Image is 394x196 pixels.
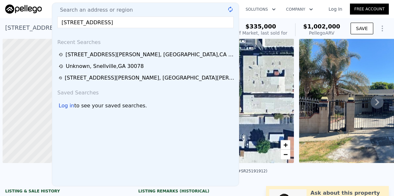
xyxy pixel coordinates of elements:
div: [STREET_ADDRESS][PERSON_NAME] , [GEOGRAPHIC_DATA] , CA 91335 [5,23,209,32]
span: Search an address or region [55,6,133,14]
img: Pellego [5,5,42,14]
div: Off Market, last sold for [234,30,287,36]
div: Listing Remarks (Historical) [138,189,256,194]
div: Unknown , Snellville , GA 30078 [66,62,144,70]
div: Pellego ARV [303,30,340,36]
a: Zoom out [281,150,290,159]
a: [STREET_ADDRESS][PERSON_NAME], [GEOGRAPHIC_DATA],CA 91335 [59,51,234,59]
a: Unknown, Snellville,GA 30078 [59,62,234,70]
a: Free Account [350,4,389,15]
span: $335,000 [246,23,276,30]
span: + [284,141,288,149]
div: [STREET_ADDRESS][PERSON_NAME] , [GEOGRAPHIC_DATA] , CA 91335 [65,51,234,59]
span: − [284,150,288,158]
button: Company [281,4,318,15]
button: Show Options [376,22,389,35]
span: $1,002,000 [303,23,340,30]
a: Log In [321,6,350,12]
a: Zoom in [281,140,290,150]
div: LISTING & SALE HISTORY [5,189,123,195]
div: Recent Searches [55,33,236,49]
div: [STREET_ADDRESS][PERSON_NAME] , [GEOGRAPHIC_DATA][PERSON_NAME] , CA 90059 [65,74,234,82]
div: Saved Searches [55,84,236,99]
a: [STREET_ADDRESS][PERSON_NAME], [GEOGRAPHIC_DATA][PERSON_NAME],CA 90059 [59,74,234,82]
button: SAVE [351,23,373,34]
span: to see your saved searches. [74,102,147,110]
input: Enter an address, city, region, neighborhood or zip code [57,16,234,28]
div: Log in [59,102,74,110]
button: Solutions [240,4,281,15]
